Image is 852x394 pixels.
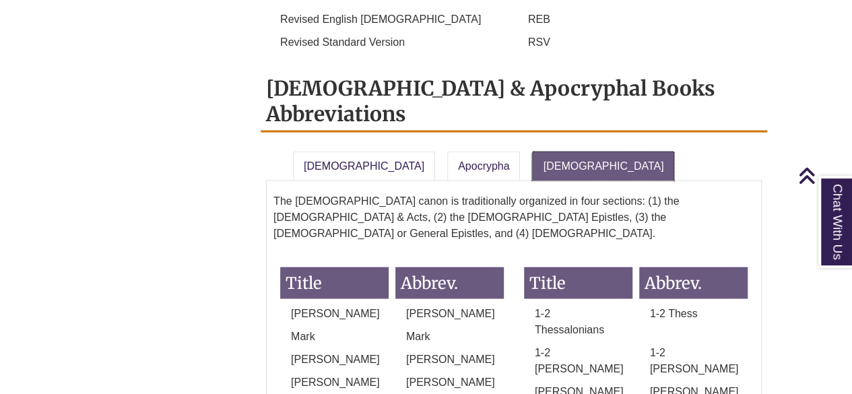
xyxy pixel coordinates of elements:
[395,305,504,321] p: [PERSON_NAME]
[524,267,632,298] h3: Title
[280,328,389,344] p: Mark
[532,151,674,180] a: [DEMOGRAPHIC_DATA]
[293,151,435,180] a: [DEMOGRAPHIC_DATA]
[269,11,511,28] p: Revised English [DEMOGRAPHIC_DATA]
[524,344,632,376] p: 1-2 [PERSON_NAME]
[517,11,758,28] p: REB
[269,34,511,51] p: Revised Standard Version
[280,351,389,367] p: [PERSON_NAME]
[395,267,504,298] h3: Abbrev.
[280,374,389,390] p: [PERSON_NAME]
[280,305,389,321] p: [PERSON_NAME]
[447,151,521,180] a: Apocrypha
[273,187,754,247] p: The [DEMOGRAPHIC_DATA] canon is traditionally organized in four sections: (1) the [DEMOGRAPHIC_DA...
[639,305,748,321] p: 1-2 Thess
[395,374,504,390] p: [PERSON_NAME]
[395,351,504,367] p: [PERSON_NAME]
[639,267,748,298] h3: Abbrev.
[395,328,504,344] p: Mark
[280,267,389,298] h3: Title
[261,71,767,132] h2: [DEMOGRAPHIC_DATA] & Apocryphal Books Abbreviations
[524,305,632,337] p: 1-2 Thessalonians
[798,166,849,185] a: Back to Top
[517,34,758,51] p: RSV
[639,344,748,376] p: 1-2 [PERSON_NAME]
